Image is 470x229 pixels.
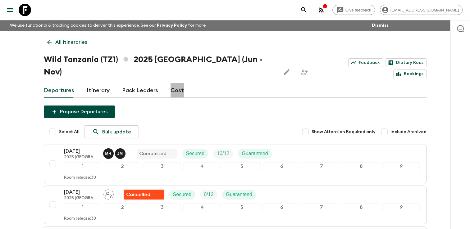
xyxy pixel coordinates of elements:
div: 8 [343,162,380,170]
p: Bulk update [102,128,131,136]
div: 9 [382,162,420,170]
a: Itinerary [87,83,110,98]
p: 2025 [GEOGRAPHIC_DATA] (Jun - Nov) [64,196,98,201]
p: [DATE] [64,147,98,155]
div: 8 [343,203,380,211]
p: 0 / 12 [204,191,213,198]
a: Pack Leaders [122,83,158,98]
div: 4 [183,162,221,170]
a: Bookings [393,70,427,78]
a: Dietary Reqs [386,58,427,67]
a: Privacy Policy [157,23,187,28]
p: 2025 [GEOGRAPHIC_DATA] (Jun - Nov) [64,155,98,160]
a: Cost [171,83,184,98]
div: 7 [303,162,340,170]
p: Guaranteed [226,191,252,198]
span: Mbasha Halfani, Joachim Mukungu [103,150,127,155]
div: 3 [144,162,181,170]
div: 2 [104,162,141,170]
span: Give feedback [342,8,375,12]
h1: Wild Tanzania (TZ1) 2025 [GEOGRAPHIC_DATA] (Jun - Nov) [44,53,276,78]
p: Room release: 30 [64,175,96,180]
button: Dismiss [370,21,390,30]
button: [DATE]2025 [GEOGRAPHIC_DATA] (Jun - Nov)Mbasha Halfani, Joachim MukunguCompletedSecuredTrip FillG... [44,145,427,183]
p: We use functional & tracking cookies to deliver this experience. See our for more. [7,20,209,31]
span: Include Archived [390,129,427,135]
p: Completed [139,150,167,157]
a: Give feedback [332,5,375,15]
div: [EMAIL_ADDRESS][DOMAIN_NAME] [380,5,463,15]
div: Secured [182,149,208,159]
div: 1 [64,203,101,211]
button: Edit this itinerary [281,66,293,78]
p: Room release: 30 [64,216,96,221]
div: 6 [263,162,300,170]
a: Feedback [348,58,383,67]
a: Bulk update [84,125,139,138]
div: 7 [303,203,340,211]
div: 4 [183,203,221,211]
div: 5 [223,203,260,211]
p: Guaranteed [242,150,268,157]
div: 9 [382,203,420,211]
div: 2 [104,203,141,211]
div: Secured [169,190,195,200]
p: Secured [173,191,192,198]
p: Cancelled [126,191,150,198]
div: 1 [64,162,101,170]
a: All itineraries [44,36,90,48]
div: Trip Fill [200,190,217,200]
div: 3 [144,203,181,211]
button: [DATE]2025 [GEOGRAPHIC_DATA] (Jun - Nov)Assign pack leaderFlash Pack cancellationSecuredTrip Fill... [44,186,427,224]
div: Flash Pack cancellation [124,190,164,200]
p: [DATE] [64,188,98,196]
span: Assign pack leader [103,191,114,196]
button: search adventures [298,4,310,16]
p: All itineraries [55,38,87,46]
p: Secured [186,150,205,157]
button: Propose Departures [44,106,115,118]
a: Departures [44,83,74,98]
div: 5 [223,162,260,170]
div: 6 [263,203,300,211]
span: Share this itinerary [298,66,310,78]
span: Show Attention Required only [312,129,376,135]
span: Select All [59,129,80,135]
span: [EMAIL_ADDRESS][DOMAIN_NAME] [387,8,462,12]
p: 10 / 12 [217,150,229,157]
button: menu [4,4,16,16]
div: Trip Fill [213,149,233,159]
